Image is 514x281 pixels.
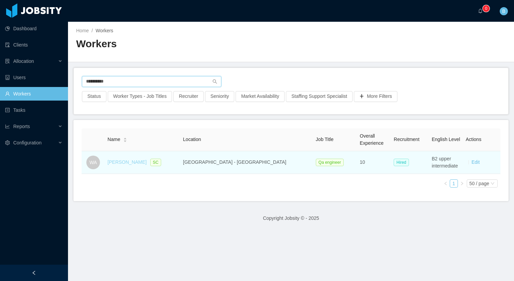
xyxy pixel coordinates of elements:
i: icon: left [444,181,448,186]
a: Hired [394,159,412,165]
a: Edit [472,159,480,165]
footer: Copyright Jobsity © - 2025 [68,207,514,230]
i: icon: line-chart [5,124,10,129]
div: 50 / page [469,180,489,187]
a: 1 [450,180,458,187]
span: Qa engineer [316,159,344,166]
span: English Level [432,137,460,142]
li: Next Page [458,179,466,188]
span: Workers [96,28,113,33]
i: icon: caret-up [123,137,127,139]
span: Allocation [13,58,34,64]
button: icon: plusMore Filters [354,91,397,102]
i: icon: bell [478,8,483,13]
span: WA [89,156,97,169]
a: icon: auditClients [5,38,63,52]
li: 1 [450,179,458,188]
span: / [91,28,93,33]
span: Hired [394,159,409,166]
i: icon: solution [5,59,10,64]
span: Job Title [316,137,333,142]
sup: 0 [483,5,490,12]
a: icon: robotUsers [5,71,63,84]
span: Configuration [13,140,41,145]
button: Status [82,91,106,102]
a: icon: userWorkers [5,87,63,101]
td: [GEOGRAPHIC_DATA] - [GEOGRAPHIC_DATA] [180,151,313,174]
li: Previous Page [442,179,450,188]
a: [PERSON_NAME] [107,159,147,165]
span: Location [183,137,201,142]
i: icon: search [212,79,217,84]
span: Reports [13,124,30,129]
span: Overall Experience [360,133,383,146]
i: icon: caret-down [123,139,127,141]
td: 10 [357,151,391,174]
button: Staffing Support Specialist [286,91,353,102]
button: Market Availability [236,91,285,102]
span: Name [107,136,120,143]
a: icon: profileTasks [5,103,63,117]
i: icon: setting [5,140,10,145]
h2: Workers [76,37,291,51]
i: icon: right [460,181,464,186]
a: Home [76,28,89,33]
i: icon: down [491,181,495,186]
button: Seniority [205,91,234,102]
span: B [502,7,505,15]
span: Recruitment [394,137,419,142]
span: Actions [466,137,481,142]
button: Worker Types - Job Titles [108,91,172,102]
a: icon: pie-chartDashboard [5,22,63,35]
button: Recruiter [173,91,204,102]
td: B2 upper intermediate [429,151,463,174]
span: SC [150,159,161,166]
div: Sort [123,137,127,141]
